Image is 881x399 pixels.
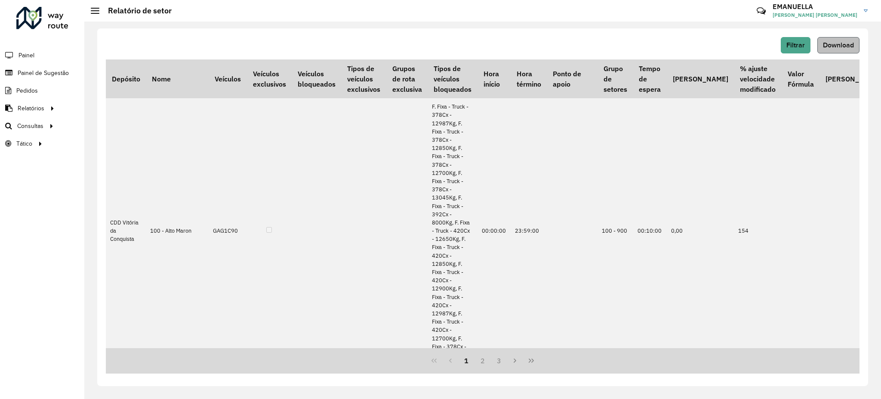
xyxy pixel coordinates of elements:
[18,69,69,78] span: Painel de Sugestão
[511,98,547,363] td: 23:59:00
[146,59,209,98] th: Nome
[18,51,34,60] span: Painel
[16,139,32,148] span: Tático
[477,59,511,98] th: Hora início
[633,98,667,363] td: 00:10:00
[17,122,43,131] span: Consultas
[106,98,146,363] td: CDD Vitória da Conquista
[782,59,819,98] th: Valor Fórmula
[18,104,44,113] span: Relatórios
[209,59,246,98] th: Veículos
[598,98,633,363] td: 100 - 900
[106,59,146,98] th: Depósito
[547,59,598,98] th: Ponto de apoio
[477,98,511,363] td: 00:00:00
[428,59,477,98] th: Tipos de veículos bloqueados
[734,98,781,363] td: 154
[734,59,781,98] th: % ajuste velocidade modificado
[16,86,38,95] span: Pedidos
[386,59,428,98] th: Grupos de rota exclusiva
[781,37,810,53] button: Filtrar
[773,11,857,19] span: [PERSON_NAME] [PERSON_NAME]
[823,41,854,49] span: Download
[247,59,292,98] th: Veículos exclusivos
[786,41,805,49] span: Filtrar
[633,59,667,98] th: Tempo de espera
[146,98,209,363] td: 100 - Alto Maron
[667,59,734,98] th: [PERSON_NAME]
[491,352,507,369] button: 3
[99,6,172,16] h2: Relatório de setor
[292,59,341,98] th: Veículos bloqueados
[511,59,547,98] th: Hora término
[667,98,734,363] td: 0,00
[752,2,770,20] a: Contato Rápido
[474,352,491,369] button: 2
[428,98,477,363] td: F. Fixa - Truck - 378Cx - 12987Kg, F. Fixa - Truck - 378Cx - 12850Kg, F. Fixa - Truck - 378Cx - 1...
[507,352,524,369] button: Next Page
[342,59,386,98] th: Tipos de veículos exclusivos
[773,3,857,11] h3: EMANUELLA
[523,352,539,369] button: Last Page
[817,37,859,53] button: Download
[458,352,474,369] button: 1
[209,98,246,363] td: GAG1C90
[598,59,633,98] th: Grupo de setores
